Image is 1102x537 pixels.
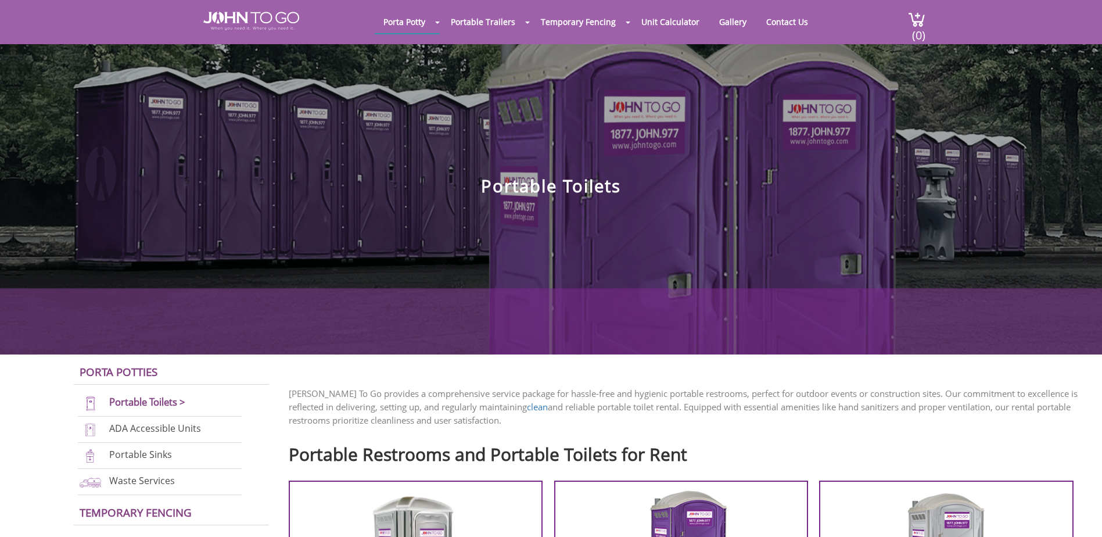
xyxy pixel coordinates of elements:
a: ADA Accessible Units [109,422,201,435]
a: Portable Sinks [109,448,172,461]
a: Temporary Fencing [80,505,192,520]
a: Portable Toilets > [109,395,185,409]
img: waste-services-new.png [78,474,103,490]
a: Unit Calculator [633,10,708,33]
img: portable-sinks-new.png [78,448,103,464]
img: ADA-units-new.png [78,422,103,438]
img: cart a [908,12,925,27]
a: Porta Potties [80,364,157,379]
a: Contact Us [758,10,817,33]
p: [PERSON_NAME] To Go provides a comprehensive service package for hassle-free and hygienic portabl... [289,387,1085,427]
h2: Portable Restrooms and Portable Toilets for Rent [289,439,1085,464]
a: Gallery [710,10,755,33]
span: (0) [911,18,925,43]
a: Waste Services [109,474,175,487]
a: Portable Trailers [442,10,524,33]
a: Porta Potty [375,10,434,33]
img: portable-toilets-new.png [78,396,103,411]
a: Temporary Fencing [532,10,624,33]
img: JOHN to go [203,12,299,30]
a: clean [527,401,548,413]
